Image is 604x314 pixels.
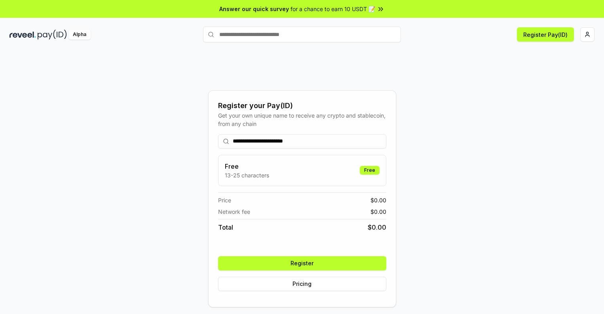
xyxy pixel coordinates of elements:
[370,207,386,216] span: $ 0.00
[360,166,380,175] div: Free
[225,162,269,171] h3: Free
[368,223,386,232] span: $ 0.00
[225,171,269,179] p: 13-25 characters
[9,30,36,40] img: reveel_dark
[38,30,67,40] img: pay_id
[517,27,574,42] button: Register Pay(ID)
[219,5,289,13] span: Answer our quick survey
[218,256,386,270] button: Register
[291,5,375,13] span: for a chance to earn 10 USDT 📝
[218,196,231,204] span: Price
[370,196,386,204] span: $ 0.00
[68,30,91,40] div: Alpha
[218,207,250,216] span: Network fee
[218,111,386,128] div: Get your own unique name to receive any crypto and stablecoin, from any chain
[218,277,386,291] button: Pricing
[218,100,386,111] div: Register your Pay(ID)
[218,223,233,232] span: Total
